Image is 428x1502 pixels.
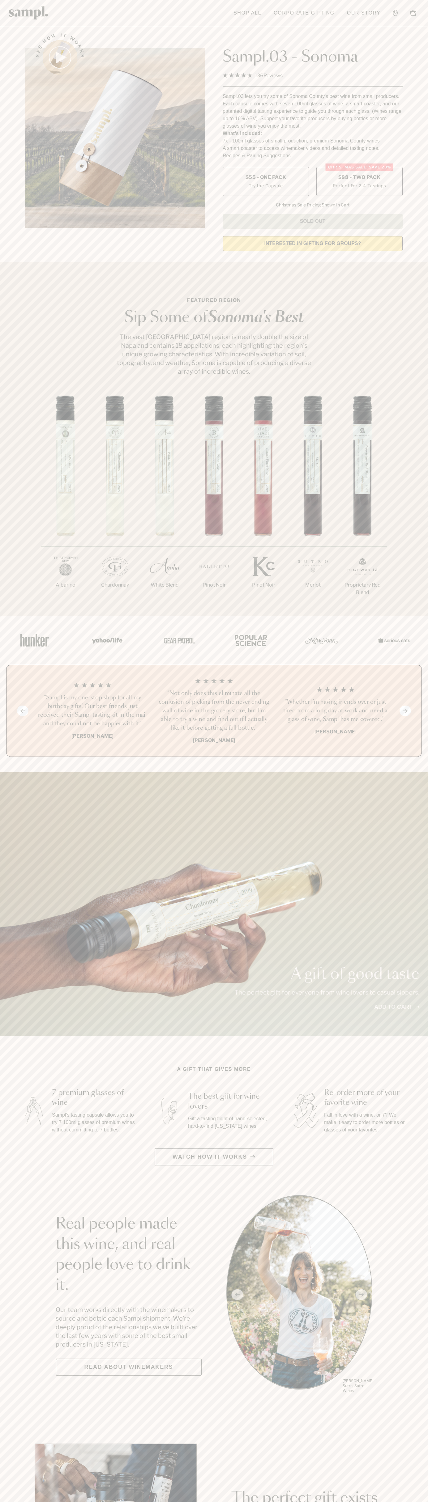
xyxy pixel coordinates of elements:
p: Merlot [288,581,338,589]
div: slide 1 [226,1195,372,1394]
div: Sampl.03 lets you try some of Sonoma County's best wine from small producers. Each capsule comes ... [223,93,403,130]
button: Sold Out [223,214,403,229]
a: Read about Winemakers [56,1359,202,1376]
p: The perfect gift for everyone from wine lovers to casual sippers. [234,988,419,997]
img: Artboard_6_04f9a106-072f-468a-bdd7-f11783b05722_x450.png [88,627,125,654]
h3: “Not only does this eliminate all the confusion of picking from the never ending wall of wine in ... [158,689,270,732]
strong: What’s Included: [223,131,262,136]
h3: The best gift for wine lovers [188,1092,272,1111]
button: Watch how it works [155,1148,273,1165]
small: Try the Capsule [249,182,283,189]
h3: 7 premium glasses of wine [52,1088,136,1108]
h2: Real people made this wine, and real people love to drink it. [56,1214,202,1296]
span: $88 - Two Pack [338,174,381,181]
ul: carousel [226,1195,372,1394]
img: Artboard_4_28b4d326-c26e-48f9-9c80-911f17d6414e_x450.png [231,627,268,654]
h3: Re-order more of your favorite wine [324,1088,408,1108]
li: 1 / 4 [37,677,148,744]
p: Our team works directly with the winemakers to source and bottle each Sampl shipment. We’re deepl... [56,1305,202,1349]
button: See how it works [43,40,77,75]
li: 7 / 7 [338,396,387,616]
a: Shop All [230,6,264,20]
li: 4 / 7 [189,396,239,609]
h2: Sip Some of [115,310,313,325]
span: Reviews [263,73,283,78]
p: Pinot Noir [239,581,288,589]
b: [PERSON_NAME] [193,737,235,743]
h3: “Whether I'm having friends over or just tired from a long day at work and need a glass of wine, ... [280,698,391,724]
p: Chardonnay [90,581,140,589]
p: Sampl's tasting capsule allows you to try 7 100ml glasses of premium wines without committing to ... [52,1111,136,1134]
li: 6 / 7 [288,396,338,609]
a: Our Story [344,6,384,20]
span: 136 [255,73,263,78]
a: Corporate Gifting [271,6,338,20]
div: 136Reviews [223,71,283,80]
li: 2 / 7 [90,396,140,609]
img: Artboard_3_0b291449-6e8c-4d07-b2c2-3f3601a19cd1_x450.png [303,627,340,654]
p: Featured Region [115,297,313,304]
p: A gift of good taste [234,967,419,982]
li: 3 / 4 [280,677,391,744]
li: 2 / 4 [158,677,270,744]
b: [PERSON_NAME] [315,729,357,735]
img: Sampl logo [9,6,48,19]
li: Christmas Sale Pricing Shown In Cart [273,202,353,208]
span: $55 - One Pack [246,174,286,181]
p: Gift a tasting flight of hand-selected, hard-to-find [US_STATE] wines. [188,1115,272,1130]
li: A smart coaster to access winemaker videos and detailed tasting notes. [223,145,403,152]
div: Christmas SALE! Save 20% [326,163,393,171]
h2: A gift that gives more [177,1066,251,1073]
h3: “Sampl is my one-stop shop for all my birthday gifts! Our best friends just received their Sampl ... [37,694,148,728]
p: Proprietary Red Blend [338,581,387,596]
p: Pinot Noir [189,581,239,589]
li: 3 / 7 [140,396,189,609]
b: [PERSON_NAME] [71,733,113,739]
img: Artboard_5_7fdae55a-36fd-43f7-8bfd-f74a06a2878e_x450.png [160,627,197,654]
h1: Sampl.03 - Sonoma [223,48,403,66]
p: [PERSON_NAME] Sutro, Sutro Wines [343,1378,372,1393]
li: 7x - 100ml glasses of small production, premium Sonoma County wines [223,137,403,145]
button: Next slide [400,706,411,716]
li: Recipes & Pairing Suggestions [223,152,403,159]
a: interested in gifting for groups? [223,236,403,251]
li: 5 / 7 [239,396,288,609]
em: Sonoma's Best [208,310,304,325]
a: Add to cart [374,1003,419,1011]
button: Previous slide [17,706,28,716]
img: Artboard_1_c8cd28af-0030-4af1-819c-248e302c7f06_x450.png [16,627,53,654]
p: Albarino [41,581,90,589]
small: Perfect For 2-4 Tastings [333,182,386,189]
img: Artboard_7_5b34974b-f019-449e-91fb-745f8d0877ee_x450.png [375,627,412,654]
p: The vast [GEOGRAPHIC_DATA] region is nearly double the size of Napa and contains 18 appellations,... [115,333,313,376]
p: Fall in love with a wine, or 7? We make it easy to order more bottles or glasses of your favorites. [324,1111,408,1134]
li: 1 / 7 [41,396,90,609]
img: Sampl.03 - Sonoma [25,48,205,228]
p: White Blend [140,581,189,589]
